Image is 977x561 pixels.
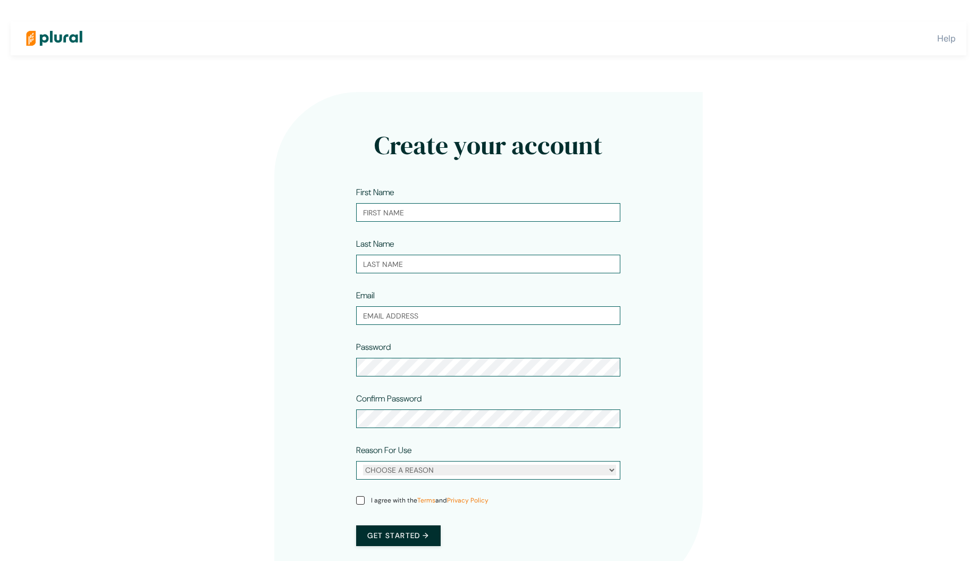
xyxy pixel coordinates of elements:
[356,525,440,546] button: Get started →
[447,496,489,505] a: Privacy Policy
[356,306,620,325] input: Email address
[371,496,489,505] span: I agree with the and
[356,238,394,250] label: Last Name
[356,341,391,354] label: Password
[356,203,620,222] input: First name
[356,496,365,505] input: I agree with theTermsandPrivacy Policy
[356,186,394,199] label: First Name
[356,255,620,273] input: Last name
[417,496,435,505] a: Terms
[321,130,656,161] h2: Create your account
[356,392,422,405] label: Confirm Password
[356,289,375,302] label: Email
[937,33,956,44] a: Help
[356,444,411,457] label: Reason For Use
[17,20,91,57] img: Logo for Plural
